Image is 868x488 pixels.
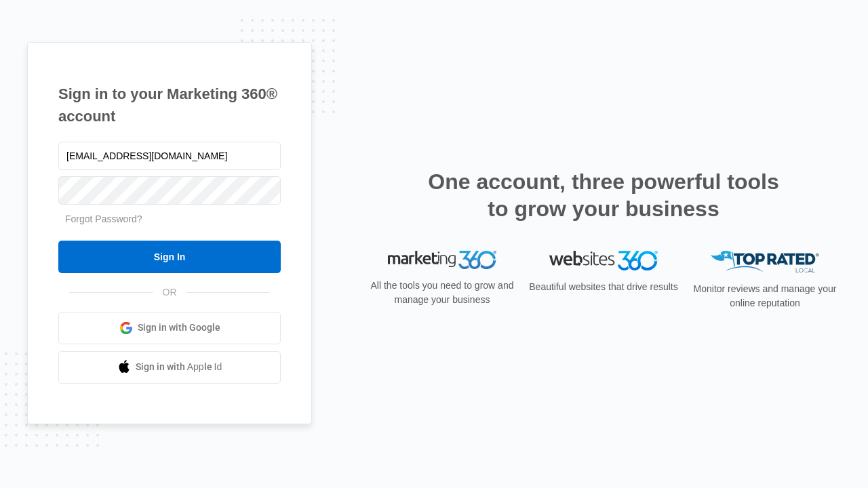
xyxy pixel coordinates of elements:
[424,168,783,222] h2: One account, three powerful tools to grow your business
[366,279,518,307] p: All the tools you need to grow and manage your business
[689,282,841,310] p: Monitor reviews and manage your online reputation
[58,312,281,344] a: Sign in with Google
[136,360,222,374] span: Sign in with Apple Id
[711,251,819,273] img: Top Rated Local
[528,280,679,294] p: Beautiful websites that drive results
[58,142,281,170] input: Email
[58,241,281,273] input: Sign In
[58,351,281,384] a: Sign in with Apple Id
[388,251,496,270] img: Marketing 360
[65,213,142,224] a: Forgot Password?
[549,251,658,270] img: Websites 360
[58,83,281,127] h1: Sign in to your Marketing 360® account
[138,321,220,335] span: Sign in with Google
[153,285,186,300] span: OR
